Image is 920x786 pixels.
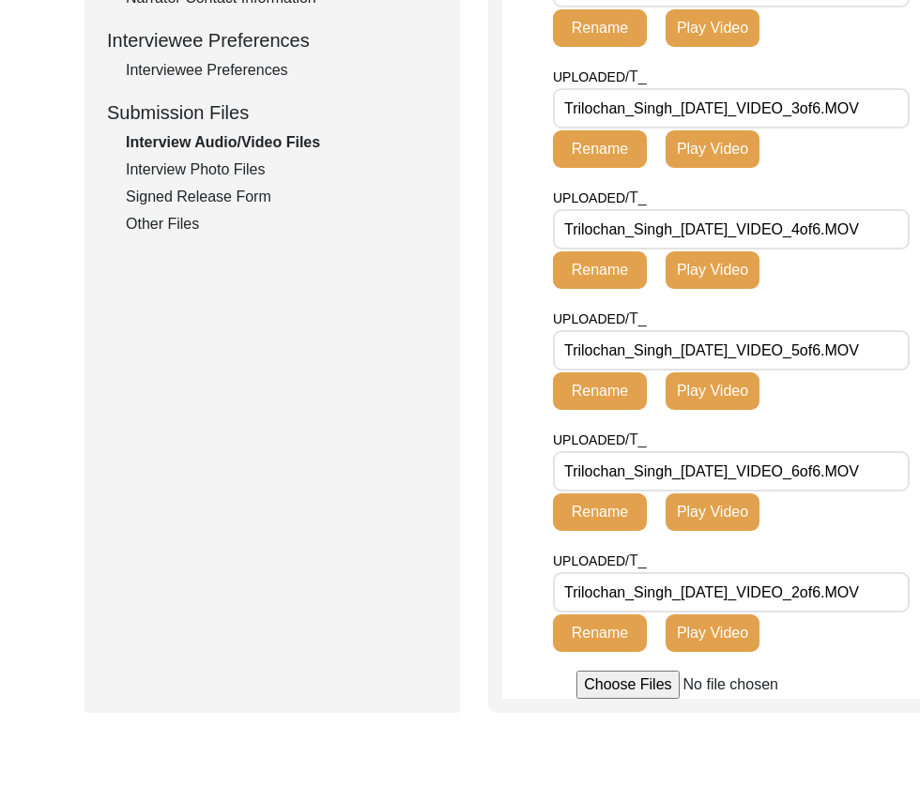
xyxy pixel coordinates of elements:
button: Rename [553,130,647,168]
span: T_ [629,68,647,84]
div: Interviewee Preferences [126,59,437,82]
span: T_ [629,189,647,205]
span: T_ [629,431,647,447]
button: Rename [553,9,647,47]
span: UPLOADED/ [553,432,629,447]
button: Rename [553,251,647,289]
span: UPLOADED/ [553,553,629,568]
span: T_ [629,310,647,326]
button: Play Video [666,9,759,47]
button: Play Video [666,614,759,652]
button: Rename [553,614,647,652]
button: Play Video [666,493,759,531]
button: Rename [553,372,647,410]
span: T_ [629,552,647,568]
div: Other Files [126,213,437,235]
button: Rename [553,493,647,531]
div: Interview Audio/Video Files [126,131,437,154]
button: Play Video [666,251,759,289]
div: Interview Photo Files [126,159,437,181]
div: Submission Files [107,98,437,127]
button: Play Video [666,130,759,168]
span: UPLOADED/ [553,311,629,326]
div: Signed Release Form [126,186,437,208]
span: UPLOADED/ [553,190,629,205]
button: Play Video [666,372,759,410]
div: Interviewee Preferences [107,26,437,54]
span: UPLOADED/ [553,69,629,84]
